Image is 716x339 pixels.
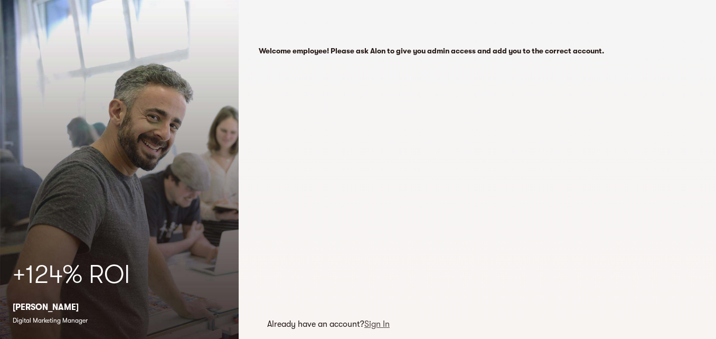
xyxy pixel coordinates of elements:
[13,301,226,314] p: [PERSON_NAME]
[364,319,390,329] a: Sign In
[13,317,88,324] span: Digital Marketing Manager
[267,318,390,331] p: Already have an account?
[259,44,696,57] h4: Welcome employee! Please ask Alon to give you admin access and add you to the correct account.
[13,258,226,292] h2: +124% ROI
